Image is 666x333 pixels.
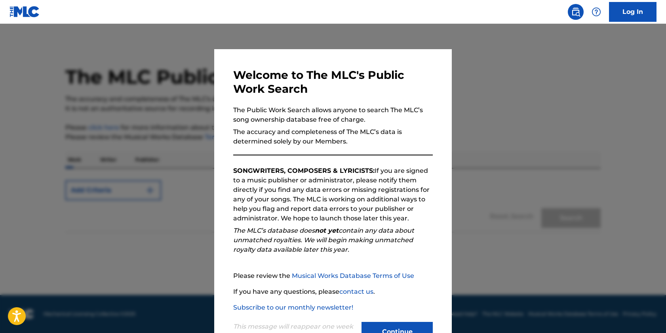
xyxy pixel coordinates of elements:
a: Subscribe to our monthly newsletter! [233,304,353,311]
h3: Welcome to The MLC's Public Work Search [233,68,433,96]
p: If you have any questions, please . [233,287,433,297]
p: If you are signed to a music publisher or administrator, please notify them directly if you find ... [233,166,433,223]
a: Musical Works Database Terms of Use [292,272,414,279]
p: The Public Work Search allows anyone to search The MLC’s song ownership database free of charge. [233,105,433,124]
a: contact us [339,288,373,295]
img: MLC Logo [10,6,40,17]
img: help [592,7,601,17]
strong: not yet [315,227,339,234]
p: The accuracy and completeness of The MLC’s data is determined solely by our Members. [233,127,433,146]
img: search [571,7,580,17]
a: Public Search [568,4,584,20]
p: Please review the [233,271,433,281]
div: Help [588,4,604,20]
strong: SONGWRITERS, COMPOSERS & LYRICISTS: [233,167,375,174]
a: Log In [609,2,656,22]
em: The MLC’s database does contain any data about unmatched royalties. We will begin making unmatche... [233,227,414,253]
